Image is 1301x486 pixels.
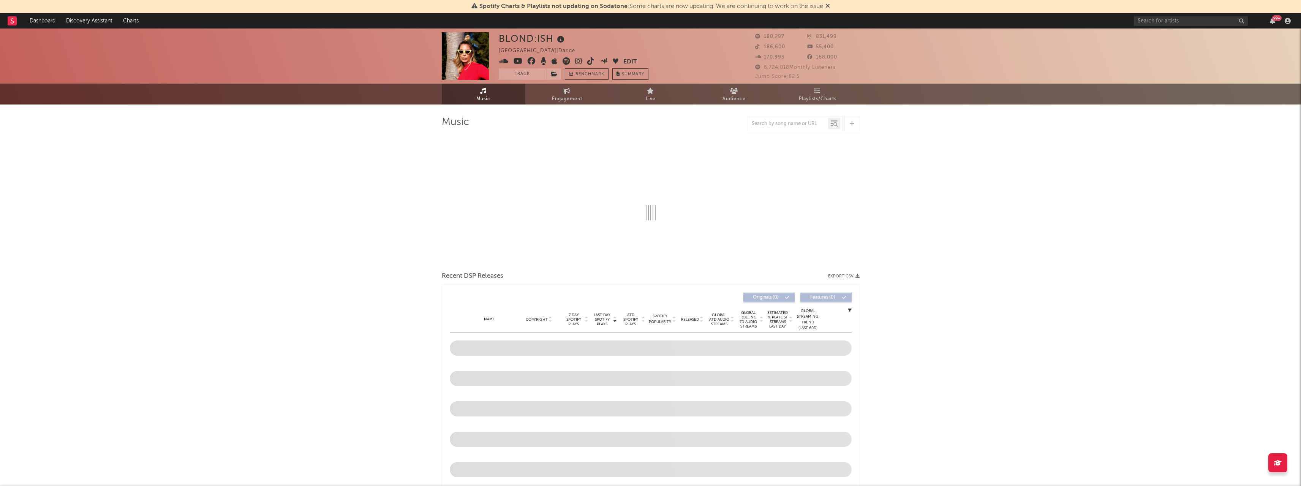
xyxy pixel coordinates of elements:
[646,95,656,104] span: Live
[805,295,840,300] span: Features ( 0 )
[526,317,548,322] span: Copyright
[1272,15,1282,21] div: 99 +
[807,34,837,39] span: 831,499
[621,313,641,326] span: ATD Spotify Plays
[61,13,118,28] a: Discovery Assistant
[479,3,823,9] span: : Some charts are now updating. We are continuing to work on the issue
[755,34,784,39] span: 180,297
[776,84,860,104] a: Playlists/Charts
[755,74,800,79] span: Jump Score: 62.5
[118,13,144,28] a: Charts
[681,317,699,322] span: Released
[825,3,830,9] span: Dismiss
[755,44,785,49] span: 186,600
[767,310,788,329] span: Estimated % Playlist Streams Last Day
[622,72,644,76] span: Summary
[748,121,828,127] input: Search by song name or URL
[738,310,759,329] span: Global Rolling 7D Audio Streams
[649,313,671,325] span: Spotify Popularity
[465,317,515,322] div: Name
[623,57,637,67] button: Edit
[748,295,783,300] span: Originals ( 0 )
[499,68,546,80] button: Track
[499,46,584,55] div: [GEOGRAPHIC_DATA] | Dance
[755,55,784,60] span: 170,993
[442,272,503,281] span: Recent DSP Releases
[564,313,584,326] span: 7 Day Spotify Plays
[499,32,566,45] div: BLOND:ISH
[592,313,612,326] span: Last Day Spotify Plays
[692,84,776,104] a: Audience
[552,95,582,104] span: Engagement
[743,293,795,302] button: Originals(0)
[800,293,852,302] button: Features(0)
[1134,16,1248,26] input: Search for artists
[1270,18,1275,24] button: 99+
[828,274,860,279] button: Export CSV
[479,3,628,9] span: Spotify Charts & Playlists not updating on Sodatone
[24,13,61,28] a: Dashboard
[797,308,819,331] div: Global Streaming Trend (Last 60D)
[442,84,525,104] a: Music
[799,95,836,104] span: Playlists/Charts
[575,70,604,79] span: Benchmark
[807,55,837,60] span: 168,000
[565,68,609,80] a: Benchmark
[807,44,834,49] span: 55,400
[722,95,746,104] span: Audience
[709,313,730,326] span: Global ATD Audio Streams
[612,68,648,80] button: Summary
[476,95,490,104] span: Music
[755,65,836,70] span: 6,724,018 Monthly Listeners
[525,84,609,104] a: Engagement
[609,84,692,104] a: Live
